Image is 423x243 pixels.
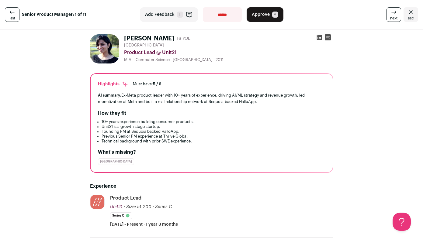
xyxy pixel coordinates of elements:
li: Previous Senior PM experience at Thrive Global. [102,134,325,139]
li: Series C [110,212,132,219]
span: next [390,16,397,21]
span: 5 / 6 [153,82,161,86]
div: Product Lead [110,195,141,201]
div: [GEOGRAPHIC_DATA] [98,158,134,165]
li: Unit21 is a growth stage startup. [102,124,325,129]
img: e430f550b2ecb2e1d03d6dc7cb3c9e1b6deaba5b22851123d1be2d7352e732a0.jpg [90,195,104,209]
span: A [272,12,278,18]
div: Highlights [98,81,128,87]
li: Founding PM at Sequoia backed HalloApp. [102,129,325,134]
h2: What's missing? [98,149,325,156]
button: Add Feedback F [140,7,198,22]
span: · [153,204,154,210]
div: M.A. - Computer Science - [GEOGRAPHIC_DATA] - 2011 [124,57,333,62]
span: Unit21 [110,205,123,209]
div: Ex-Meta product leader with 10+ years of experience, driving AI/ML strategy and revenue growth; l... [98,92,325,105]
div: Product Lead @ Unit21 [124,49,333,56]
span: · Size: 51-200 [124,205,151,209]
a: next [387,7,401,22]
img: a394237109009c74def8b8a90598e4ff00590152387bcc6cac95556cb8d6d3ec [90,34,119,63]
span: F [177,12,183,18]
li: Technical background with prior SWE experience. [102,139,325,144]
a: Close [404,7,418,22]
span: [DATE] - Present · 1 year 3 months [110,221,178,228]
div: Must have: [133,82,161,87]
li: 10+ years experience building consumer products. [102,119,325,124]
h2: How they fit [98,110,126,117]
iframe: Help Scout Beacon - Open [393,213,411,231]
h2: Experience [90,183,333,190]
span: last [9,16,15,21]
span: [GEOGRAPHIC_DATA] [124,43,164,48]
div: 16 YOE [177,36,190,42]
a: last [5,7,19,22]
span: Add Feedback [145,12,175,18]
span: esc [408,16,414,21]
button: Approve A [247,7,283,22]
h1: [PERSON_NAME] [124,34,174,43]
strong: Senior Product Manager: 1 of 11 [22,12,86,18]
span: AI summary: [98,93,121,97]
span: Approve [252,12,270,18]
span: Series C [155,205,172,209]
